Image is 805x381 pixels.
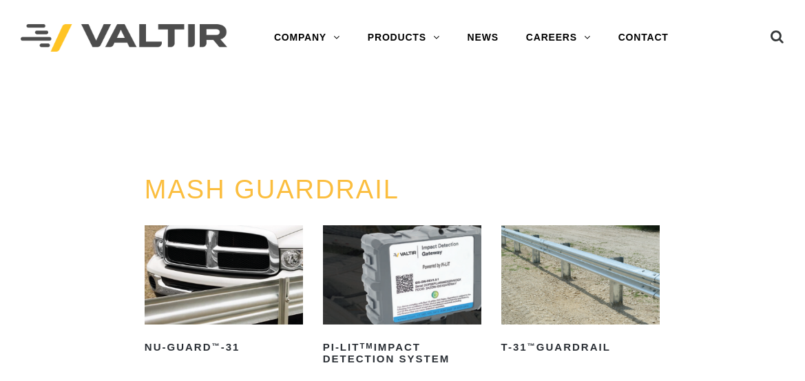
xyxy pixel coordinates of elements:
sup: ™ [527,342,536,350]
sup: ™ [212,342,221,350]
a: T-31™Guardrail [501,225,660,359]
a: PI-LITTMImpact Detection System [323,225,481,370]
a: NU-GUARD™-31 [145,225,303,359]
sup: TM [359,342,373,350]
a: CAREERS [512,24,605,52]
h2: PI-LIT Impact Detection System [323,337,481,370]
a: MASH GUARDRAIL [145,175,399,204]
a: PRODUCTS [354,24,454,52]
h2: T-31 Guardrail [501,337,660,359]
a: CONTACT [605,24,682,52]
a: COMPANY [260,24,354,52]
h2: NU-GUARD -31 [145,337,303,359]
img: Valtir [21,24,227,52]
a: NEWS [454,24,512,52]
